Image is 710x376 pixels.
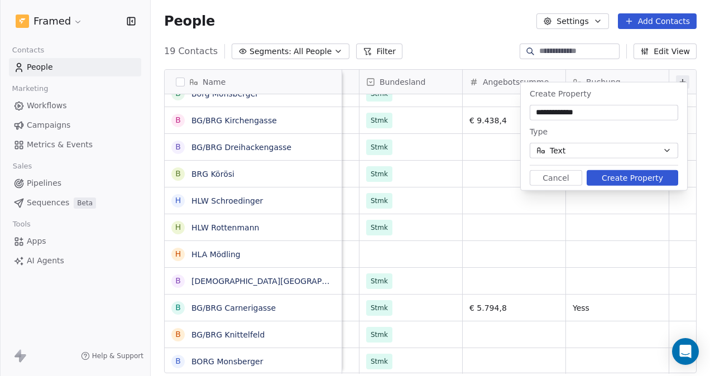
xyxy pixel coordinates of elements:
[7,80,53,97] span: Marketing
[16,15,29,28] img: framed_logo_2.jpg
[175,355,181,367] div: B
[359,70,462,94] div: Bundesland
[175,114,181,126] div: B
[191,223,259,232] a: HLW Rottenmann
[573,302,662,314] span: Yess
[191,357,263,366] a: BORG Monsberger
[530,170,582,186] button: Cancel
[618,13,697,29] button: Add Contacts
[164,45,218,58] span: 19 Contacts
[550,144,565,156] span: Text
[371,356,388,367] span: Stmk
[530,89,591,98] span: Create Property
[191,116,277,125] a: BG/BRG Kirchengasse
[536,13,608,29] button: Settings
[371,329,388,340] span: Stmk
[9,174,141,192] a: Pipelines
[191,277,362,286] a: [DEMOGRAPHIC_DATA][GEOGRAPHIC_DATA]
[371,168,388,180] span: Stmk
[483,76,549,88] span: Angebotssumme
[191,170,234,179] a: BRG Körösi
[371,195,388,206] span: Stmk
[371,302,388,314] span: Stmk
[27,177,61,189] span: Pipelines
[469,115,559,126] span: € 9.438,4
[175,195,181,206] div: H
[9,97,141,115] a: Workflows
[463,70,565,94] div: Angebotssumme
[530,127,548,136] span: Type
[175,168,181,180] div: B
[586,76,621,88] span: Buchung
[9,116,141,134] a: Campaigns
[27,61,53,73] span: People
[8,158,37,175] span: Sales
[27,139,93,151] span: Metrics & Events
[175,275,181,287] div: B
[380,76,425,88] span: Bundesland
[250,46,291,57] span: Segments:
[27,255,64,267] span: AI Agents
[175,302,181,314] div: B
[371,115,388,126] span: Stmk
[371,222,388,233] span: Stmk
[27,119,70,131] span: Campaigns
[191,250,241,259] a: HLA Mödling
[27,197,69,209] span: Sequences
[469,302,559,314] span: € 5.794,8
[175,221,181,233] div: H
[191,143,291,152] a: BG/BRG Dreihackengasse
[74,197,96,209] span: Beta
[566,70,669,94] div: Buchung
[191,330,265,339] a: BG/BRG Knittelfeld
[672,338,699,365] div: Open Intercom Messenger
[92,351,143,360] span: Help & Support
[191,196,263,205] a: HLW Schroedinger
[371,142,388,153] span: Stmk
[81,351,143,360] a: Help & Support
[9,194,141,212] a: SequencesBeta
[191,89,258,98] a: Borg Monsberger
[634,44,697,59] button: Edit View
[175,141,181,153] div: B
[7,42,49,59] span: Contacts
[587,170,678,186] button: Create Property
[13,12,85,31] button: Framed
[371,276,388,287] span: Stmk
[9,136,141,154] a: Metrics & Events
[9,252,141,270] a: AI Agents
[175,329,181,340] div: B
[530,143,678,158] button: Text
[175,248,181,260] div: H
[356,44,402,59] button: Filter
[27,100,67,112] span: Workflows
[191,303,276,312] a: BG/BRG Carnerigasse
[203,76,226,88] span: Name
[165,94,342,374] div: grid
[9,58,141,76] a: People
[8,216,35,233] span: Tools
[9,232,141,250] a: Apps
[33,14,71,28] span: Framed
[164,13,215,30] span: People
[294,46,332,57] span: All People
[27,235,46,247] span: Apps
[165,70,342,94] div: Name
